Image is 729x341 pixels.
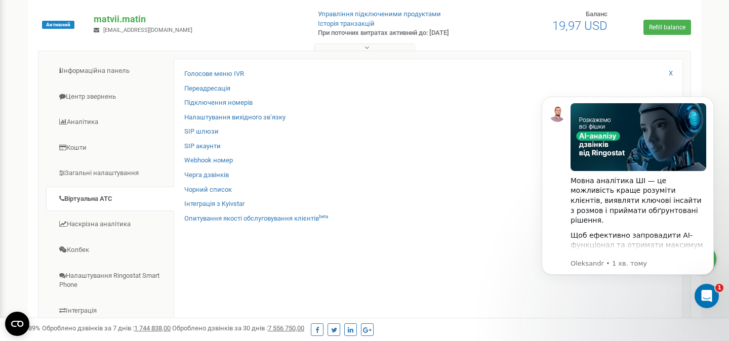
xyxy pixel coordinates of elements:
a: Черга дзвінків [184,170,229,180]
span: Оброблено дзвінків за 30 днів : [172,324,304,332]
a: SIP акаунти [184,142,221,151]
span: 1 [715,284,723,292]
img: logo [20,19,88,35]
a: Аналiтика [46,110,174,135]
a: Refill balance [643,20,691,35]
sup: beta [319,214,328,219]
a: Налаштування вихідного зв’язку [184,113,286,122]
p: При поточних витратах активний до: [DATE] [318,28,470,38]
a: Наскрізна аналітика [46,212,174,237]
span: Пошук в статтях [21,189,89,200]
p: Вiтаю 👋 [20,72,182,89]
a: Кошти [46,136,174,160]
a: Колбек [46,238,174,263]
a: Управління підключеними продуктами [318,10,441,18]
a: X [669,69,673,78]
img: Profile image for Artur [128,16,148,36]
div: Напишіть нам повідомленняЗазвичай ми відповідаємо за хвилину [10,136,192,175]
a: Історія транзакцій [318,20,375,27]
span: Повідомлення [75,250,128,258]
iframe: Intercom notifications повідомлення [526,81,729,314]
a: Голосове меню IVR [184,69,244,79]
a: Опитування якості обслуговування клієнтівbeta [184,214,328,224]
div: API Ringostat. API-запит з'єднання 2х номерів [15,208,188,238]
div: Напишіть нам повідомлення [21,145,169,155]
a: Чорний список [184,185,232,195]
p: matvii.matin [94,13,301,26]
button: Пошук в статтях [15,184,188,204]
button: Допомога [135,225,202,266]
span: Оброблено дзвінків за 7 днів : [42,324,171,332]
iframe: Intercom live chat [695,284,719,308]
img: Profile image for Olena [147,16,167,36]
u: 7 556 750,00 [268,324,304,332]
p: Чим вам допомогти? [20,89,182,123]
a: Переадресація [184,84,230,94]
a: Інтеграція [46,299,174,323]
a: Webhook номер [184,156,233,165]
div: Зазвичай ми відповідаємо за хвилину [21,155,169,166]
a: SIP шлюзи [184,127,219,137]
img: Profile image for Daria [108,16,129,36]
div: Закрити [174,16,192,34]
a: Інформаційна панель [46,59,174,83]
button: Повідомлення [67,225,135,266]
a: Віртуальна АТС [46,187,174,211]
span: 19,97 USD [552,19,607,33]
a: Загальні налаштування [46,161,174,186]
button: Open CMP widget [5,312,29,336]
span: [EMAIL_ADDRESS][DOMAIN_NAME] [103,27,192,33]
u: 1 744 838,00 [134,324,171,332]
span: Головна [17,250,50,258]
span: Активний [42,21,74,29]
a: Центр звернень [46,84,174,109]
span: Баланс [586,10,607,18]
a: Налаштування Ringostat Smart Phone [46,264,174,297]
a: Інтеграція з Kyivstar [184,199,245,209]
a: Підключення номерів [184,98,253,108]
div: API Ringostat. API-запит з'єднання 2х номерів [21,212,170,234]
span: Допомога [150,250,187,258]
